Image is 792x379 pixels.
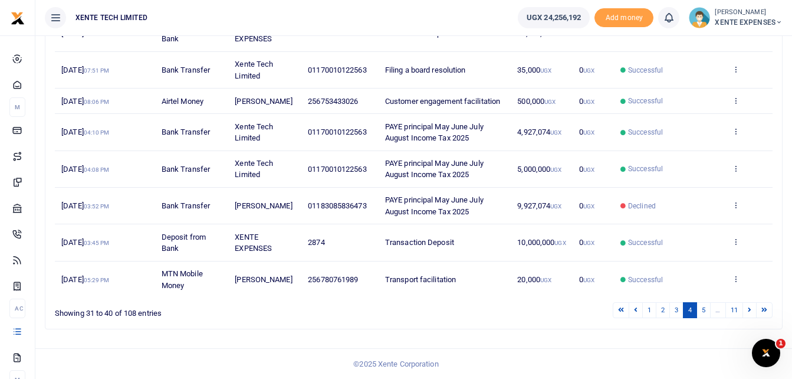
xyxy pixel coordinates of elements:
[517,275,551,284] span: 20,000
[84,240,110,246] small: 03:45 PM
[550,166,561,173] small: UGX
[642,302,656,318] a: 1
[540,67,551,74] small: UGX
[540,277,551,283] small: UGX
[583,277,594,283] small: UGX
[385,66,466,74] span: Filing a board resolution
[308,97,358,106] span: 256753433026
[517,29,566,38] span: 46,000,000
[84,203,110,210] small: 03:52 PM
[517,238,566,247] span: 10,000,000
[550,129,561,136] small: UGX
[162,66,210,74] span: Bank Transfer
[61,238,109,247] span: [DATE]
[11,13,25,22] a: logo-small logo-large logo-large
[162,269,203,290] span: MTN Mobile Money
[594,8,653,28] li: Toup your wallet
[385,97,500,106] span: Customer engagement facilitation
[235,159,273,179] span: Xente Tech Limited
[162,128,210,136] span: Bank Transfer
[628,127,663,138] span: Successful
[235,275,292,284] span: [PERSON_NAME]
[11,11,25,25] img: logo-small
[308,275,358,284] span: 256780761989
[517,165,561,174] span: 5,000,000
[517,201,561,210] span: 9,927,074
[235,122,273,143] span: Xente Tech Limited
[554,31,566,37] small: UGX
[9,97,25,117] li: M
[579,201,594,210] span: 0
[583,166,594,173] small: UGX
[579,66,594,74] span: 0
[696,302,711,318] a: 5
[752,339,780,367] iframe: Intercom live chat
[579,29,594,38] span: 0
[235,201,292,210] span: [PERSON_NAME]
[689,7,783,28] a: profile-user [PERSON_NAME] XENTE EXPENSES
[583,99,594,105] small: UGX
[628,275,663,285] span: Successful
[162,201,210,210] span: Bank Transfer
[517,128,561,136] span: 4,927,074
[84,129,110,136] small: 04:10 PM
[583,240,594,246] small: UGX
[385,29,454,38] span: Transaction Deposit
[628,164,663,174] span: Successful
[385,122,484,143] span: PAYE principal May June July August Income Tax 2025
[84,99,110,105] small: 08:06 PM
[84,166,110,173] small: 04:08 PM
[235,233,272,253] span: XENTE EXPENSES
[162,97,203,106] span: Airtel Money
[162,233,206,253] span: Deposit from Bank
[715,8,783,18] small: [PERSON_NAME]
[544,99,556,105] small: UGX
[308,201,366,210] span: 01183085836473
[385,159,484,179] span: PAYE principal May June July August Income Tax 2025
[385,195,484,216] span: PAYE principal May June July August Income Tax 2025
[628,201,656,211] span: Declined
[579,275,594,284] span: 0
[583,31,594,37] small: UGX
[9,299,25,318] li: Ac
[61,97,109,106] span: [DATE]
[683,302,697,318] a: 4
[235,97,292,106] span: [PERSON_NAME]
[628,65,663,76] span: Successful
[579,97,594,106] span: 0
[583,203,594,210] small: UGX
[308,165,366,174] span: 01170010122563
[385,238,454,247] span: Transaction Deposit
[725,302,743,318] a: 11
[61,165,109,174] span: [DATE]
[513,7,594,28] li: Wallet ballance
[84,67,110,74] small: 07:51 PM
[554,240,566,246] small: UGX
[61,66,109,74] span: [DATE]
[550,203,561,210] small: UGX
[235,60,273,80] span: Xente Tech Limited
[55,301,349,319] div: Showing 31 to 40 of 108 entries
[579,238,594,247] span: 0
[517,66,551,74] span: 35,000
[61,29,110,38] span: [DATE]
[61,275,109,284] span: [DATE]
[385,275,456,284] span: Transport facilitation
[527,12,581,24] span: UGX 24,256,192
[518,7,590,28] a: UGX 24,256,192
[579,165,594,174] span: 0
[715,17,783,28] span: XENTE EXPENSES
[579,128,594,136] span: 0
[669,302,683,318] a: 3
[162,165,210,174] span: Bank Transfer
[689,7,710,28] img: profile-user
[308,128,366,136] span: 01170010122563
[84,31,110,37] small: 08:33 AM
[776,339,786,348] span: 1
[517,97,556,106] span: 500,000
[61,128,109,136] span: [DATE]
[308,29,324,38] span: 2874
[656,302,670,318] a: 2
[594,12,653,21] a: Add money
[583,129,594,136] small: UGX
